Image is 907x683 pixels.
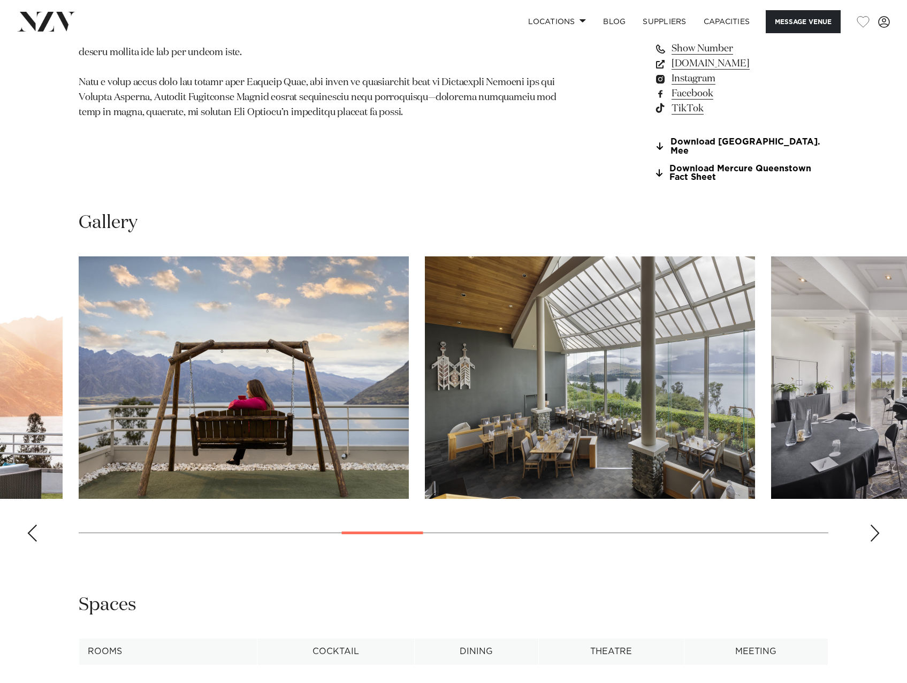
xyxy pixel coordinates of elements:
a: TikTok [654,101,828,116]
th: Dining [414,639,539,665]
a: [DOMAIN_NAME] [654,56,828,71]
a: Capacities [695,10,759,33]
a: Download Mercure Queenstown Fact Sheet [654,164,828,183]
h2: Spaces [79,593,136,617]
h2: Gallery [79,211,138,235]
th: Cocktail [257,639,414,665]
a: Download [GEOGRAPHIC_DATA]. Mee [654,138,828,156]
a: SUPPLIERS [634,10,695,33]
img: Swing set with views at Mercure Queenstown Resort [79,256,409,499]
a: Instagram [654,71,828,86]
button: Message Venue [766,10,841,33]
th: Theatre [539,639,684,665]
swiper-slide: 8 / 20 [79,256,409,499]
swiper-slide: 9 / 20 [425,256,755,499]
th: Rooms [79,639,257,665]
th: Meeting [684,639,828,665]
a: Locations [520,10,594,33]
a: BLOG [594,10,634,33]
a: Show Number [654,41,828,56]
a: Facebook [654,86,828,101]
img: nzv-logo.png [17,12,75,31]
img: Dining room with mountain views at Mercure Queenstown Resort [425,256,755,499]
